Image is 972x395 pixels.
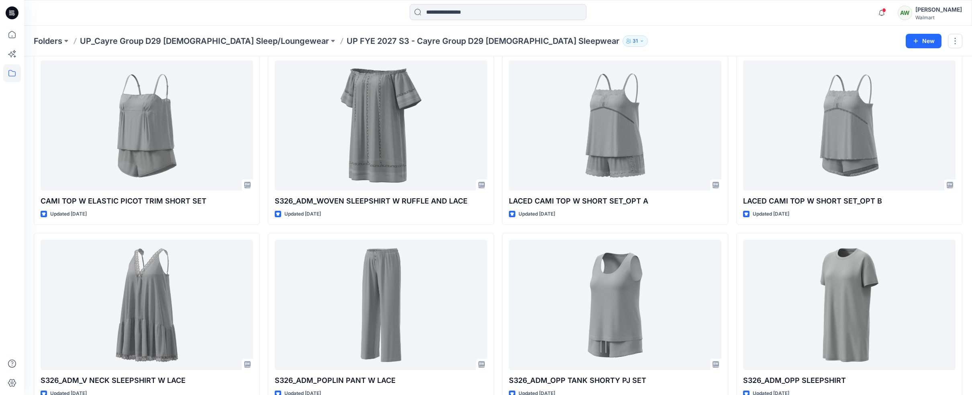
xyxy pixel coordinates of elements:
a: S326_ADM_WOVEN SLEEPSHIRT W RUFFLE AND LACE [275,60,487,191]
p: Updated [DATE] [50,210,87,218]
a: S326_ADM_V NECK SLEEPSHIRT W LACE [41,240,253,370]
button: 31 [623,35,648,47]
p: LACED CAMI TOP W SHORT SET_OPT B [743,195,956,207]
div: [PERSON_NAME] [915,5,962,14]
a: UP_Cayre Group D29 [DEMOGRAPHIC_DATA] Sleep/Loungewear [80,35,329,47]
p: S326_ADM_WOVEN SLEEPSHIRT W RUFFLE AND LACE [275,195,487,207]
p: S326_ADM_V NECK SLEEPSHIRT W LACE [41,375,253,386]
p: 31 [633,37,638,45]
a: Folders [34,35,62,47]
p: S326_ADM_OPP SLEEPSHIRT [743,375,956,386]
a: S326_ADM_OPP SLEEPSHIRT [743,240,956,370]
p: S326_ADM_OPP TANK SHORTY PJ SET [509,375,721,386]
a: CAMI TOP W ELASTIC PICOT TRIM SHORT SET [41,60,253,191]
a: LACED CAMI TOP W SHORT SET_OPT A [509,60,721,191]
p: UP FYE 2027 S3 - Cayre Group D29 [DEMOGRAPHIC_DATA] Sleepwear [347,35,619,47]
a: S326_ADM_POPLIN PANT W LACE [275,240,487,370]
button: New [906,34,941,48]
p: Updated [DATE] [284,210,321,218]
p: CAMI TOP W ELASTIC PICOT TRIM SHORT SET [41,195,253,207]
a: LACED CAMI TOP W SHORT SET_OPT B [743,60,956,191]
div: AW [898,6,912,20]
p: Updated [DATE] [753,210,789,218]
p: Updated [DATE] [519,210,555,218]
a: S326_ADM_OPP TANK SHORTY PJ SET [509,240,721,370]
p: LACED CAMI TOP W SHORT SET_OPT A [509,195,721,207]
p: S326_ADM_POPLIN PANT W LACE [275,375,487,386]
div: Walmart [915,14,962,21]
